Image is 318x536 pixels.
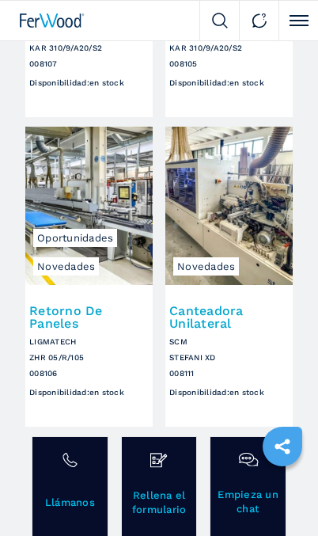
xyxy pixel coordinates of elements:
[29,334,149,382] h3: LIGMATECH ZHR 05/R/105 008106
[165,127,293,285] img: Canteadora Unilateral SCM STEFANI XD
[20,13,85,28] img: Ferwood
[29,386,149,399] div: Disponibilidad : en stock
[165,127,293,427] a: Canteadora Unilateral SCM STEFANI XDNovedadesCanteadora UnilateralSCMSTEFANI XD008111Disponibilid...
[238,441,259,466] img: Empieza un chat
[169,305,289,330] h2: Canteadora Unilateral
[169,25,289,72] h3: HOMAG KAR 310/9/A20/S2 008105
[150,441,168,468] img: Rellena el formulario
[29,305,149,330] h2: Retorno De Paneles
[29,76,149,89] div: Disponibilidad : en stock
[263,427,302,466] a: sharethis
[25,127,153,285] img: Retorno De Paneles LIGMATECH ZHR 05/R/105
[25,127,153,427] a: Retorno De Paneles LIGMATECH ZHR 05/R/105NovedadesOportunidadesRetorno De PanelesLIGMATECHZHR 05/...
[62,441,78,467] img: Llámanos
[169,386,289,399] div: Disponibilidad : en stock
[33,229,117,247] span: Oportunidades
[33,257,99,276] span: Novedades
[251,465,306,524] iframe: Chat
[29,25,149,72] h3: HOMAG + LIGMATECH KAR 310/9/A20/S2 008107
[169,76,289,89] div: Disponibilidad : en stock
[212,13,228,29] img: Search
[173,257,239,276] span: Novedades
[278,1,318,40] button: Click to toggle menu
[169,334,289,382] h3: SCM STEFANI XD 008111
[252,13,267,29] img: Contact us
